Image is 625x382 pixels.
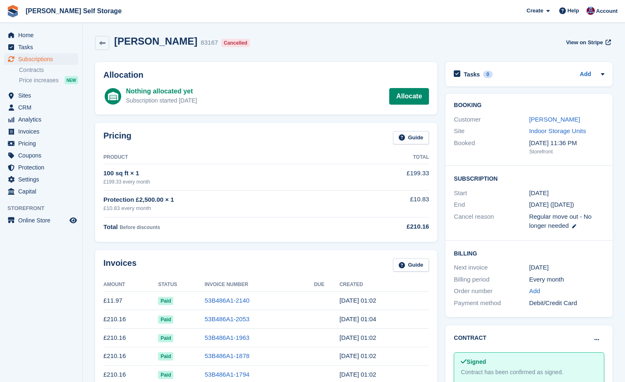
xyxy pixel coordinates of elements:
div: 100 sq ft × 1 [103,169,350,178]
a: menu [4,114,78,125]
span: Total [103,223,118,230]
div: NEW [65,76,78,84]
span: Protection [18,162,68,173]
img: stora-icon-8386f47178a22dfd0bd8f6a31ec36ba5ce8667c1dd55bd0f319d3a0aa187defe.svg [7,5,19,17]
time: 2025-08-26 00:04:24 UTC [340,315,376,322]
h2: Booking [454,102,604,109]
h2: Allocation [103,70,429,80]
div: Every month [529,275,604,284]
span: Storefront [7,204,82,212]
a: 53B486A1-2140 [205,297,249,304]
th: Due [314,278,340,291]
time: 2025-04-26 00:00:00 UTC [529,189,548,198]
th: Invoice Number [205,278,314,291]
span: [DATE] ([DATE]) [529,201,574,208]
span: Tasks [18,41,68,53]
div: Cancel reason [454,212,529,231]
div: Contract has been confirmed as signed. [461,368,597,377]
th: Created [340,278,429,291]
div: [DATE] 11:36 PM [529,138,604,148]
a: Guide [393,258,429,272]
a: Add [529,286,540,296]
span: Capital [18,186,68,197]
span: Paid [158,315,173,324]
span: Home [18,29,68,41]
a: Allocate [389,88,429,105]
time: 2025-05-26 00:02:42 UTC [340,371,376,378]
span: Paid [158,297,173,305]
a: [PERSON_NAME] [529,116,580,123]
div: Customer [454,115,529,124]
th: Amount [103,278,158,291]
div: Start [454,189,529,198]
a: Indoor Storage Units [529,127,586,134]
div: Debit/Credit Card [529,298,604,308]
div: £199.33 every month [103,178,350,186]
h2: Subscription [454,174,604,182]
span: Regular move out - No longer needed [529,213,591,229]
div: 0 [483,71,493,78]
h2: Pricing [103,131,132,145]
span: Online Store [18,215,68,226]
span: Paid [158,371,173,379]
div: £210.16 [350,222,429,232]
a: menu [4,150,78,161]
span: Subscriptions [18,53,68,65]
a: menu [4,102,78,113]
span: CRM [18,102,68,113]
div: Protection £2,500.00 × 1 [103,195,350,205]
div: 83167 [201,38,218,48]
span: Before discounts [120,224,160,230]
td: £210.16 [103,329,158,347]
span: Create [527,7,543,15]
span: Account [596,7,618,15]
span: Analytics [18,114,68,125]
span: Sites [18,90,68,101]
time: 2025-09-26 00:02:21 UTC [340,297,376,304]
div: End [454,200,529,210]
a: 53B486A1-2053 [205,315,249,322]
a: 53B486A1-1794 [205,371,249,378]
span: Coupons [18,150,68,161]
div: Signed [461,358,597,366]
td: £210.16 [103,310,158,329]
img: Tracy Bailey [587,7,595,15]
a: menu [4,186,78,197]
td: £10.83 [350,190,429,217]
h2: Contract [454,334,486,342]
a: View on Stripe [563,36,613,49]
a: Preview store [68,215,78,225]
a: menu [4,53,78,65]
a: menu [4,90,78,101]
th: Total [350,151,429,164]
span: Invoices [18,126,68,137]
td: £199.33 [350,164,429,190]
a: Price increases NEW [19,76,78,85]
span: Price increases [19,76,59,84]
h2: Tasks [464,71,480,78]
div: Next invoice [454,263,529,272]
div: Nothing allocated yet [126,86,197,96]
a: menu [4,215,78,226]
a: menu [4,126,78,137]
div: Order number [454,286,529,296]
div: Billing period [454,275,529,284]
th: Status [158,278,205,291]
a: menu [4,29,78,41]
a: Guide [393,131,429,145]
a: Contracts [19,66,78,74]
div: £10.83 every month [103,204,350,212]
h2: Billing [454,249,604,257]
span: View on Stripe [566,38,603,47]
div: Cancelled [221,39,250,47]
a: 53B486A1-1878 [205,352,249,359]
a: [PERSON_NAME] Self Storage [22,4,125,18]
time: 2025-07-26 00:02:24 UTC [340,334,376,341]
div: [DATE] [529,263,604,272]
h2: [PERSON_NAME] [114,36,197,47]
h2: Invoices [103,258,136,272]
a: menu [4,162,78,173]
a: menu [4,174,78,185]
time: 2025-06-26 00:02:29 UTC [340,352,376,359]
span: Help [568,7,579,15]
